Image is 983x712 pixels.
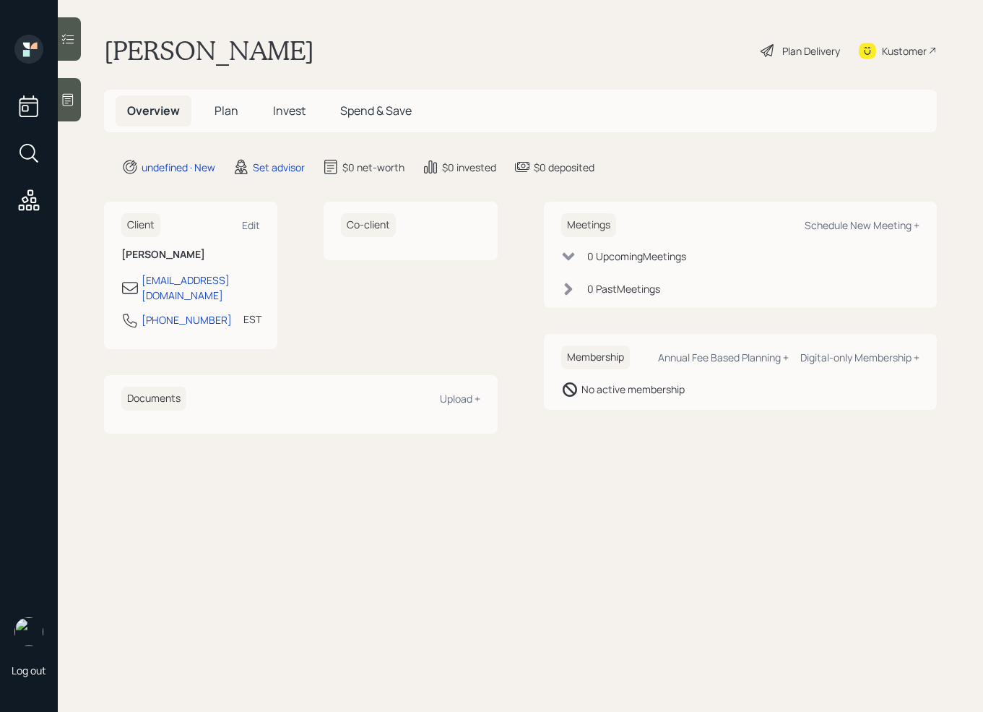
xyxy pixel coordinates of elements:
h6: Meetings [561,213,616,237]
div: 0 Upcoming Meeting s [587,249,686,264]
div: [PHONE_NUMBER] [142,312,232,327]
span: Plan [215,103,238,119]
div: $0 net-worth [342,160,404,175]
span: Spend & Save [340,103,412,119]
div: No active membership [581,382,685,397]
h6: Membership [561,346,630,369]
div: Annual Fee Based Planning + [658,351,789,364]
div: 0 Past Meeting s [587,281,660,296]
div: $0 deposited [534,160,594,175]
h6: Documents [121,387,186,411]
div: $0 invested [442,160,496,175]
div: Plan Delivery [782,43,840,59]
div: Schedule New Meeting + [805,218,919,232]
div: Kustomer [882,43,927,59]
span: Invest [273,103,306,119]
div: Set advisor [253,160,305,175]
h6: Client [121,213,160,237]
img: retirable_logo.png [14,617,43,646]
div: undefined · New [142,160,215,175]
div: Edit [242,218,260,232]
span: Overview [127,103,180,119]
div: EST [243,312,261,327]
div: [EMAIL_ADDRESS][DOMAIN_NAME] [142,273,260,303]
h6: [PERSON_NAME] [121,249,260,261]
h6: Co-client [341,213,396,237]
div: Upload + [440,392,480,406]
h1: [PERSON_NAME] [104,35,314,67]
div: Log out [12,664,46,677]
div: Digital-only Membership + [800,351,919,364]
